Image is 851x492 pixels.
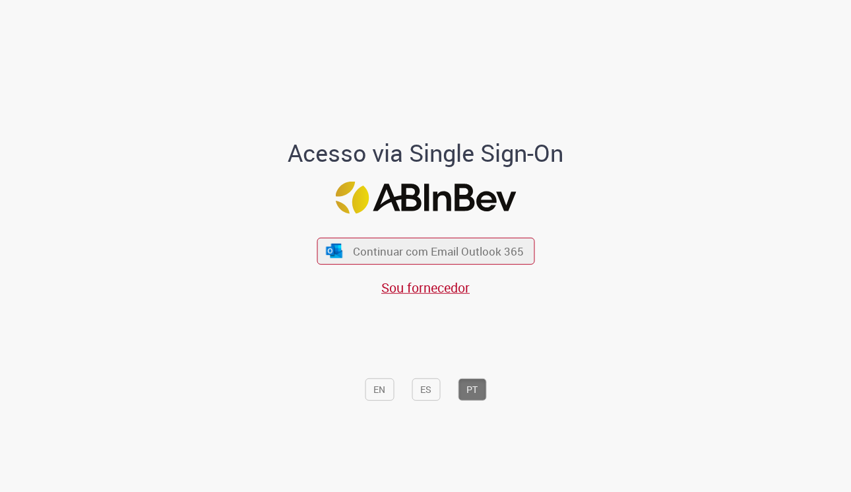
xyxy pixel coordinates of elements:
[317,238,534,265] button: ícone Azure/Microsoft 360 Continuar com Email Outlook 365
[243,139,609,166] h1: Acesso via Single Sign-On
[335,182,516,214] img: Logo ABInBev
[381,279,470,297] a: Sou fornecedor
[353,244,524,259] span: Continuar com Email Outlook 365
[325,244,344,258] img: ícone Azure/Microsoft 360
[412,378,440,401] button: ES
[365,378,394,401] button: EN
[458,378,486,401] button: PT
